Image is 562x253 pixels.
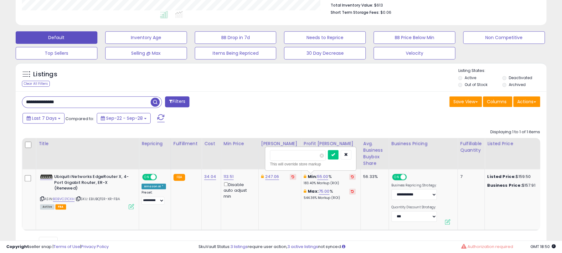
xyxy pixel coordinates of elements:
button: Inventory Age [105,31,187,44]
div: Avg. Business Buybox Share [363,140,386,167]
b: Listed Price: [487,174,516,180]
div: seller snap | | [6,244,109,250]
button: Default [16,31,97,44]
label: Quantity Discount Strategy: [391,205,437,210]
button: Columns [483,96,512,107]
div: Min Price [224,140,256,147]
a: 247.06 [265,174,279,180]
button: Items Being Repriced [195,47,276,59]
span: FBA [55,204,66,210]
span: ON [393,175,400,180]
div: [PERSON_NAME] [261,140,298,147]
button: Last 7 Days [23,113,64,124]
p: 544.36% Markup (ROI) [304,196,356,200]
a: 55.00 [317,174,328,180]
div: Preset: [142,190,166,205]
label: Business Repricing Strategy: [391,183,437,188]
span: All listings currently available for purchase on Amazon [40,204,54,210]
div: % [304,174,356,185]
a: 3 listings [230,244,248,250]
div: Amazon AI * [142,184,166,189]
div: $157.91 [487,183,539,188]
div: Title [39,140,136,147]
th: The percentage added to the cost of goods (COGS) that forms the calculator for Min & Max prices. [301,138,360,169]
span: Columns [487,99,507,105]
h5: Listings [33,70,57,79]
span: Sep-22 - Sep-28 [106,115,143,121]
div: This will override store markup [270,161,351,167]
small: FBA [173,174,185,181]
span: $0.06 [380,9,391,15]
div: 7 [460,174,480,180]
button: Filters [165,96,189,107]
a: 34.04 [204,174,216,180]
div: Fulfillable Quantity [460,140,482,154]
b: Short Term Storage Fees: [331,10,379,15]
span: 2025-10-6 18:50 GMT [530,244,556,250]
div: Clear All Filters [22,81,50,87]
button: BB Price Below Min [374,31,455,44]
b: Total Inventory Value: [331,3,373,8]
a: 3 active listings [287,244,318,250]
div: Business Pricing [391,140,455,147]
div: Listed Price [487,140,541,147]
button: 30 Day Decrease [284,47,366,59]
button: BB Drop in 7d [195,31,276,44]
div: Cost [204,140,218,147]
img: 41OPGIXElrL._SL40_.jpg [40,175,53,179]
button: Sep-22 - Sep-28 [97,113,151,124]
span: Last 7 Days [32,115,57,121]
p: Listing States: [458,68,546,74]
div: % [304,189,356,200]
a: 75.00 [319,188,330,195]
span: OFF [156,175,166,180]
div: Fulfillment [173,140,199,147]
a: Terms of Use [54,244,80,250]
strong: Copyright [6,244,29,250]
b: Min: [308,174,317,180]
span: Authorization required [467,244,513,250]
div: 56.33% [363,174,384,180]
div: ASIN: [40,174,134,209]
span: | SKU: EBUBQTER-XR-FBA [75,196,120,201]
span: OFF [406,175,416,180]
label: Archived [508,82,525,87]
a: 113.51 [224,174,234,180]
p: 183.40% Markup (ROI) [304,181,356,185]
label: Active [464,75,476,80]
b: Max: [308,188,319,194]
div: Disable auto adjust min [224,181,254,199]
button: Non Competitive [463,31,545,44]
button: Needs to Reprice [284,31,366,44]
label: Out of Stock [464,82,487,87]
button: Velocity [374,47,455,59]
span: ON [143,175,151,180]
span: Compared to: [65,116,94,122]
button: Top Sellers [16,47,97,59]
button: Save View [449,96,482,107]
div: Repricing [142,140,168,147]
label: Deactivated [508,75,532,80]
div: SkuVault Status: require user action, not synced. [199,244,556,250]
div: Displaying 1 to 1 of 1 items [490,129,540,135]
a: B0BVC21CXH [53,196,75,202]
div: $159.50 [487,174,539,180]
button: Actions [513,96,540,107]
a: Privacy Policy [81,244,109,250]
b: Business Price: [487,182,522,188]
span: Show: entries [27,239,72,245]
button: Selling @ Max [105,47,187,59]
b: Ubiquiti Networks EdgeRouter X, 4-Port Gigabit Router, ER-X (Renewed) [54,174,130,193]
li: $613 [331,1,535,8]
div: Profit [PERSON_NAME] on Min/Max [304,140,358,154]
